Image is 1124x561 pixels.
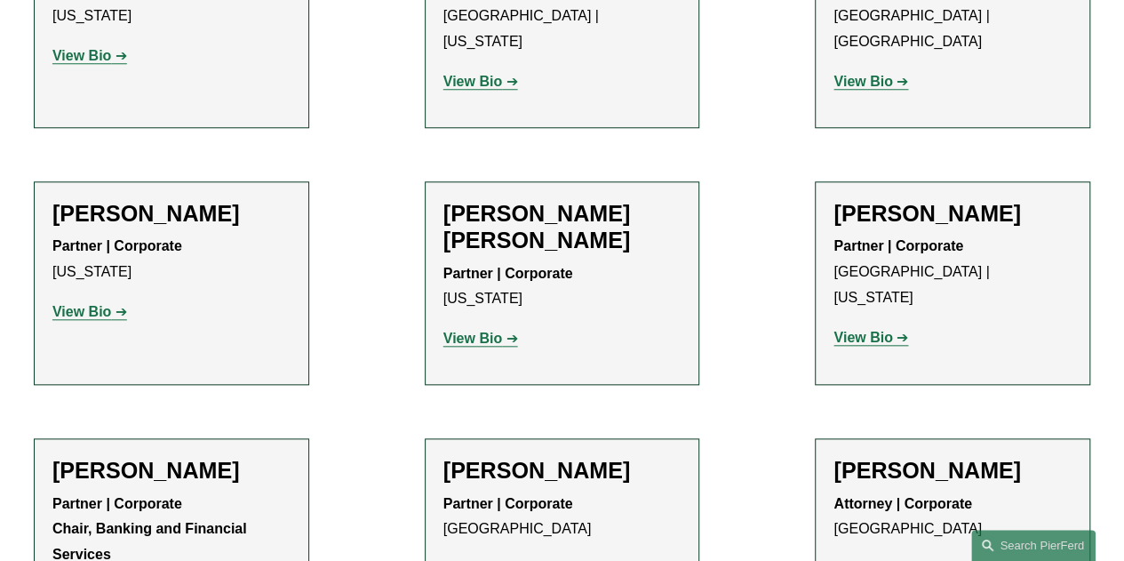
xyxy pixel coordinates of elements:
[833,234,1072,310] p: [GEOGRAPHIC_DATA] | [US_STATE]
[833,496,972,511] strong: Attorney | Corporate
[52,48,127,63] a: View Bio
[443,266,573,281] strong: Partner | Corporate
[52,234,291,285] p: [US_STATE]
[443,331,518,346] a: View Bio
[443,496,573,511] strong: Partner | Corporate
[443,200,682,254] h2: [PERSON_NAME] [PERSON_NAME]
[833,330,892,345] strong: View Bio
[443,74,518,89] a: View Bio
[833,74,908,89] a: View Bio
[443,331,502,346] strong: View Bio
[52,304,111,319] strong: View Bio
[833,238,963,253] strong: Partner | Corporate
[971,530,1096,561] a: Search this site
[833,492,1072,543] p: [GEOGRAPHIC_DATA]
[833,457,1072,484] h2: [PERSON_NAME]
[52,48,111,63] strong: View Bio
[443,492,682,543] p: [GEOGRAPHIC_DATA]
[52,304,127,319] a: View Bio
[833,200,1072,227] h2: [PERSON_NAME]
[52,457,291,484] h2: [PERSON_NAME]
[443,261,682,313] p: [US_STATE]
[443,74,502,89] strong: View Bio
[443,457,682,484] h2: [PERSON_NAME]
[833,74,892,89] strong: View Bio
[833,330,908,345] a: View Bio
[52,238,182,253] strong: Partner | Corporate
[52,200,291,227] h2: [PERSON_NAME]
